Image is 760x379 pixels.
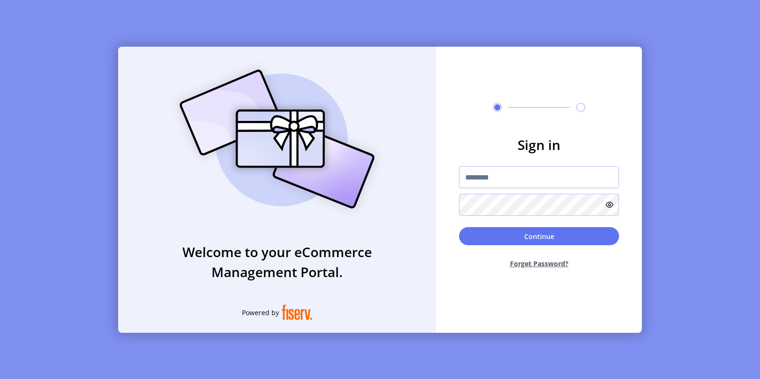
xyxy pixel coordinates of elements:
[459,251,619,276] button: Forget Password?
[242,308,279,318] span: Powered by
[459,227,619,245] button: Continue
[118,242,436,282] h3: Welcome to your eCommerce Management Portal.
[459,135,619,155] h3: Sign in
[165,59,389,219] img: card_Illustration.svg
